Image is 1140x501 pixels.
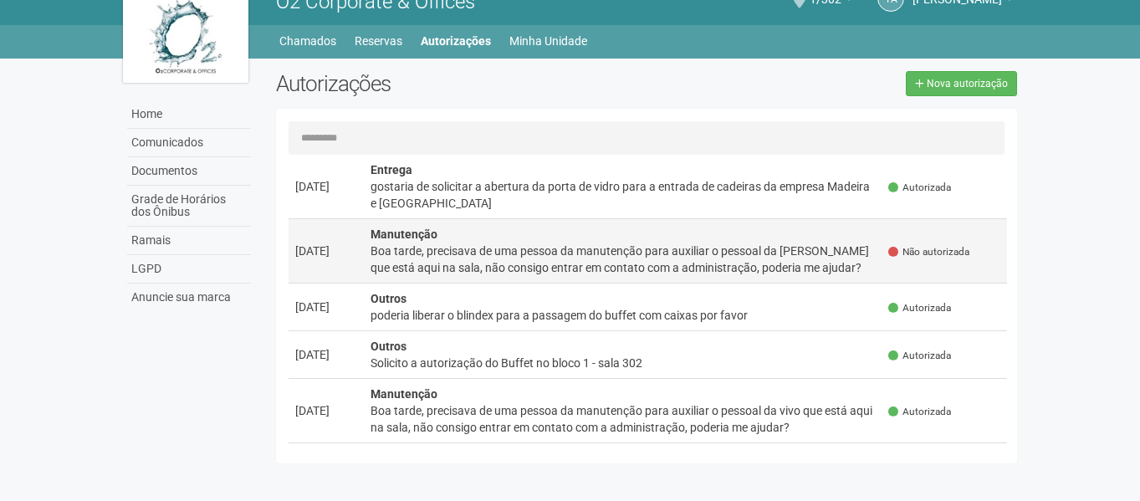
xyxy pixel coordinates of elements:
[276,71,634,96] h2: Autorizações
[888,349,951,363] span: Autorizada
[371,355,876,371] div: Solicito a autorização do Buffet no bloco 1 - sala 302
[295,178,357,195] div: [DATE]
[295,243,357,259] div: [DATE]
[295,299,357,315] div: [DATE]
[127,186,251,227] a: Grade de Horários dos Ônibus
[127,129,251,157] a: Comunicados
[371,163,412,176] strong: Entrega
[279,29,336,53] a: Chamados
[371,178,876,212] div: gostaria de solicitar a abertura da porta de vidro para a entrada de cadeiras da empresa Madeira ...
[371,292,406,305] strong: Outros
[371,227,437,241] strong: Manutenção
[509,29,587,53] a: Minha Unidade
[888,301,951,315] span: Autorizada
[906,71,1017,96] a: Nova autorização
[888,181,951,195] span: Autorizada
[371,402,876,436] div: Boa tarde, precisava de uma pessoa da manutenção para auxiliar o pessoal da vivo que está aqui na...
[127,227,251,255] a: Ramais
[371,340,406,353] strong: Outros
[127,284,251,311] a: Anuncie sua marca
[127,157,251,186] a: Documentos
[295,346,357,363] div: [DATE]
[127,255,251,284] a: LGPD
[127,100,251,129] a: Home
[888,245,969,259] span: Não autorizada
[355,29,402,53] a: Reservas
[371,387,437,401] strong: Manutenção
[421,29,491,53] a: Autorizações
[927,78,1008,89] span: Nova autorização
[295,402,357,419] div: [DATE]
[888,405,951,419] span: Autorizada
[371,307,876,324] div: poderia liberar o blindex para a passagem do buffet com caixas por favor
[371,243,876,276] div: Boa tarde, precisava de uma pessoa da manutenção para auxiliar o pessoal da [PERSON_NAME] que est...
